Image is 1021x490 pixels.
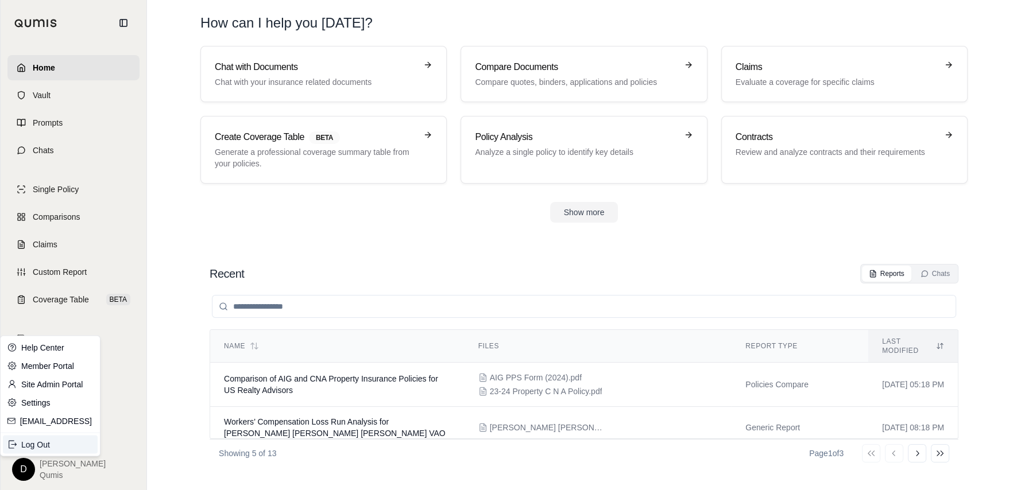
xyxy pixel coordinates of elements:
[3,356,98,375] a: Member Portal
[3,375,98,393] a: Site Admin Portal
[3,393,98,411] a: Settings
[3,435,98,453] div: Log Out
[3,338,98,356] a: Help Center
[20,415,94,426] a: [EMAIL_ADDRESS]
